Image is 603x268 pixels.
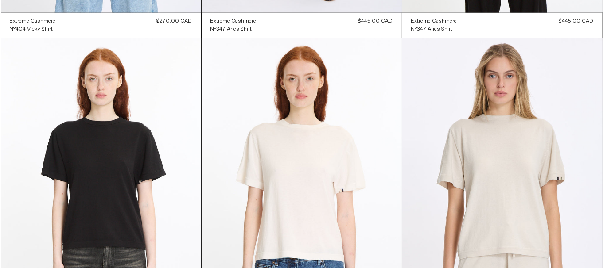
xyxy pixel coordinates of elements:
[411,25,457,33] a: N°347 Aries Shirt
[10,17,56,25] a: Extreme Cashmere
[559,17,594,25] div: $445.00 CAD
[358,17,393,25] div: $445.00 CAD
[411,26,453,33] div: N°347 Aries Shirt
[210,18,257,25] div: Extreme Cashmere
[210,26,252,33] div: N°347 Aries Shirt
[10,25,56,33] a: N°404 Vicky Shirt
[157,17,192,25] div: $270.00 CAD
[411,17,457,25] a: Extreme Cashmere
[10,18,56,25] div: Extreme Cashmere
[210,25,257,33] a: N°347 Aries Shirt
[10,26,53,33] div: N°404 Vicky Shirt
[411,18,457,25] div: Extreme Cashmere
[210,17,257,25] a: Extreme Cashmere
